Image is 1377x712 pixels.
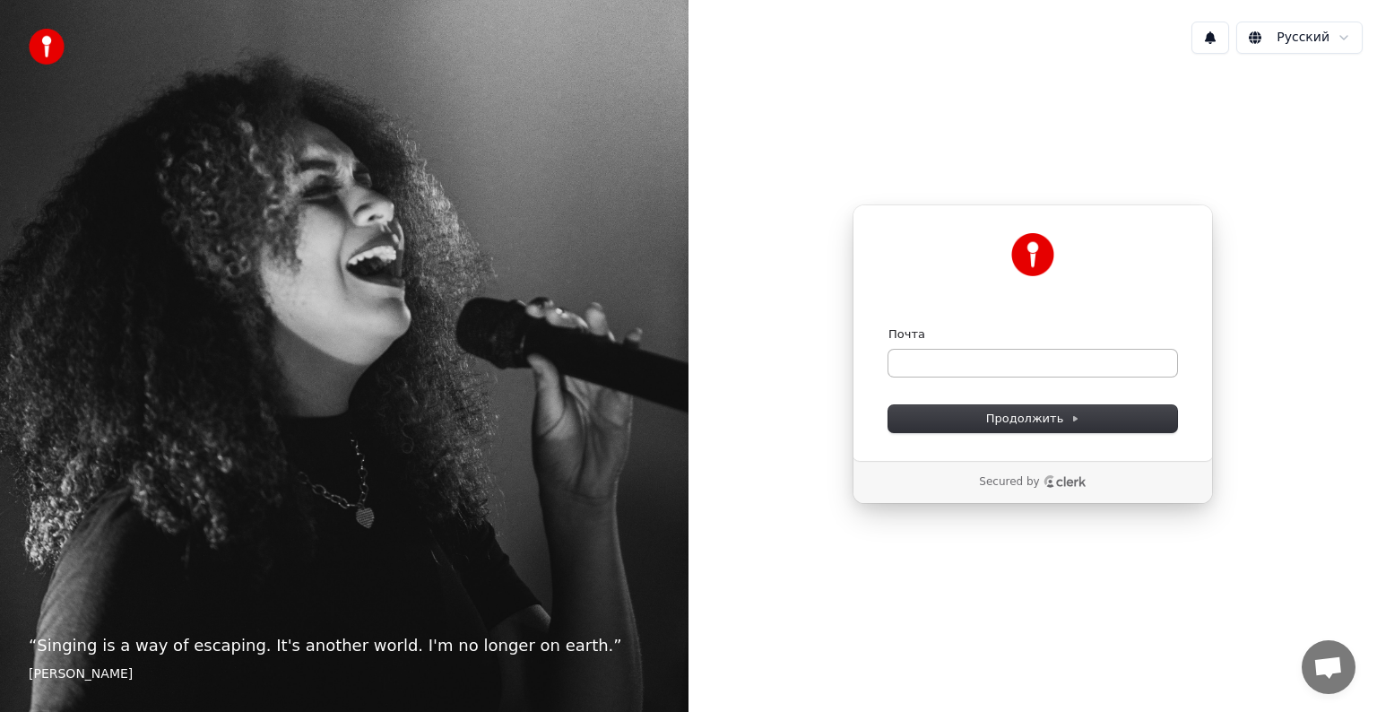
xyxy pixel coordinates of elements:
[888,405,1177,432] button: Продолжить
[1302,640,1355,694] div: Открытый чат
[1011,233,1054,276] img: Youka
[986,411,1080,427] span: Продолжить
[888,326,925,343] label: Почта
[979,475,1039,490] p: Secured by
[29,29,65,65] img: youka
[1044,475,1087,488] a: Clerk logo
[29,665,660,683] footer: [PERSON_NAME]
[29,633,660,658] p: “ Singing is a way of escaping. It's another world. I'm no longer on earth. ”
